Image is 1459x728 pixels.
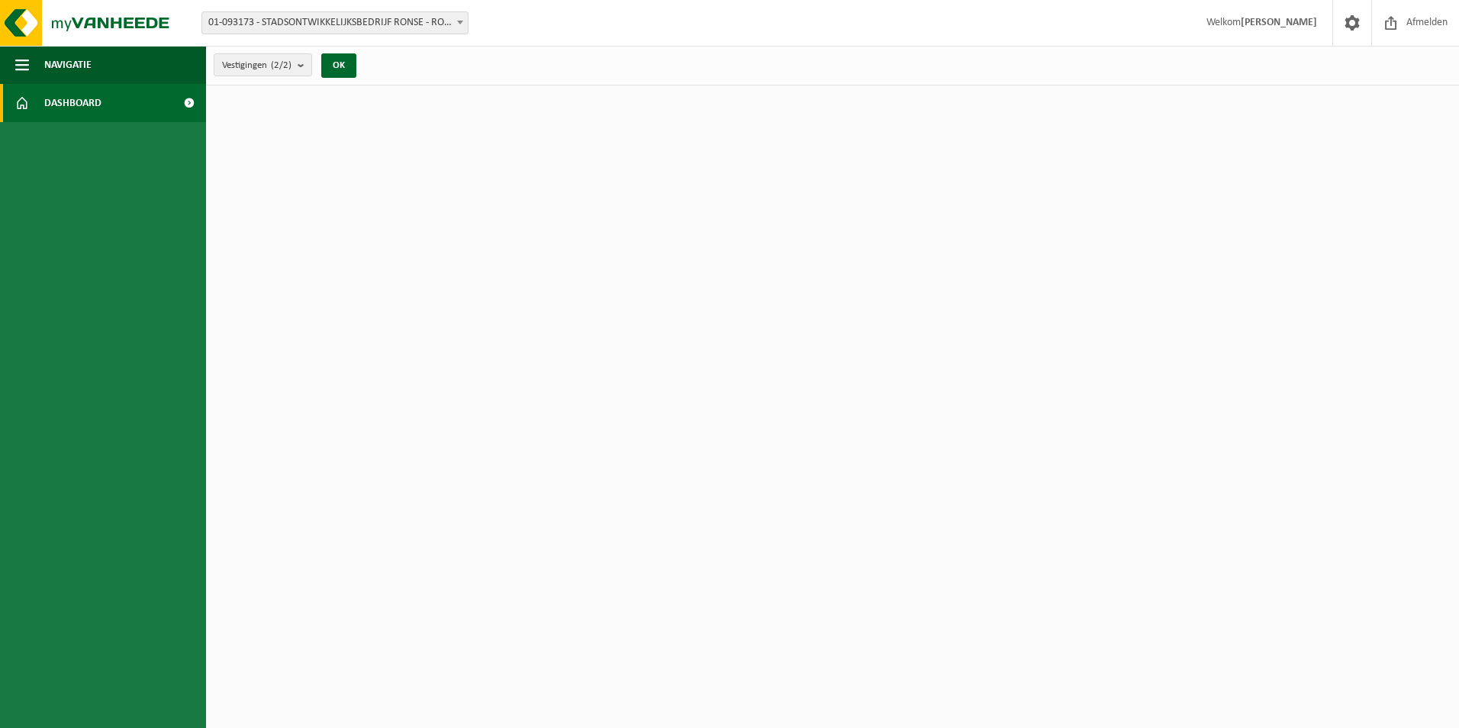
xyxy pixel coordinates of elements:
span: 01-093173 - STADSONTWIKKELIJKSBEDRIJF RONSE - RONSE [202,12,468,34]
button: Vestigingen(2/2) [214,53,312,76]
count: (2/2) [271,60,291,70]
span: 01-093173 - STADSONTWIKKELIJKSBEDRIJF RONSE - RONSE [201,11,469,34]
button: OK [321,53,356,78]
span: Navigatie [44,46,92,84]
span: Dashboard [44,84,101,122]
strong: [PERSON_NAME] [1241,17,1317,28]
span: Vestigingen [222,54,291,77]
